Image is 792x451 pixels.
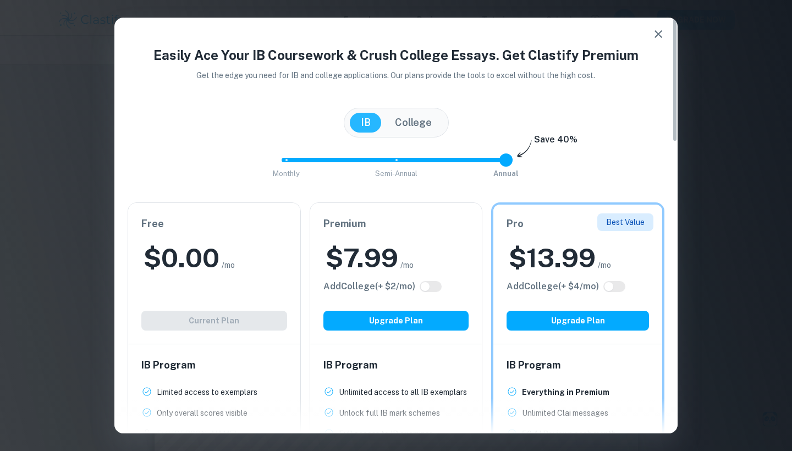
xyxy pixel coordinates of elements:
[141,216,287,232] h6: Free
[384,113,443,133] button: College
[157,386,257,398] p: Limited access to exemplars
[141,358,287,373] h6: IB Program
[507,216,649,232] h6: Pro
[400,259,414,271] span: /mo
[350,113,382,133] button: IB
[323,216,469,232] h6: Premium
[222,259,235,271] span: /mo
[144,240,219,276] h2: $ 0.00
[507,358,649,373] h6: IB Program
[326,240,398,276] h2: $ 7.99
[128,45,664,65] h4: Easily Ace Your IB Coursework & Crush College Essays. Get Clastify Premium
[323,311,469,331] button: Upgrade Plan
[509,240,596,276] h2: $ 13.99
[606,216,645,228] p: Best Value
[517,140,532,158] img: subscription-arrow.svg
[598,259,611,271] span: /mo
[182,69,611,81] p: Get the edge you need for IB and college applications. Our plans provide the tools to excel witho...
[323,358,469,373] h6: IB Program
[507,280,599,293] h6: Click to see all the additional College features.
[375,169,417,178] span: Semi-Annual
[507,311,649,331] button: Upgrade Plan
[339,386,467,398] p: Unlimited access to all IB exemplars
[323,280,415,293] h6: Click to see all the additional College features.
[534,133,577,152] h6: Save 40%
[273,169,300,178] span: Monthly
[522,386,609,398] p: Everything in Premium
[493,169,519,178] span: Annual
